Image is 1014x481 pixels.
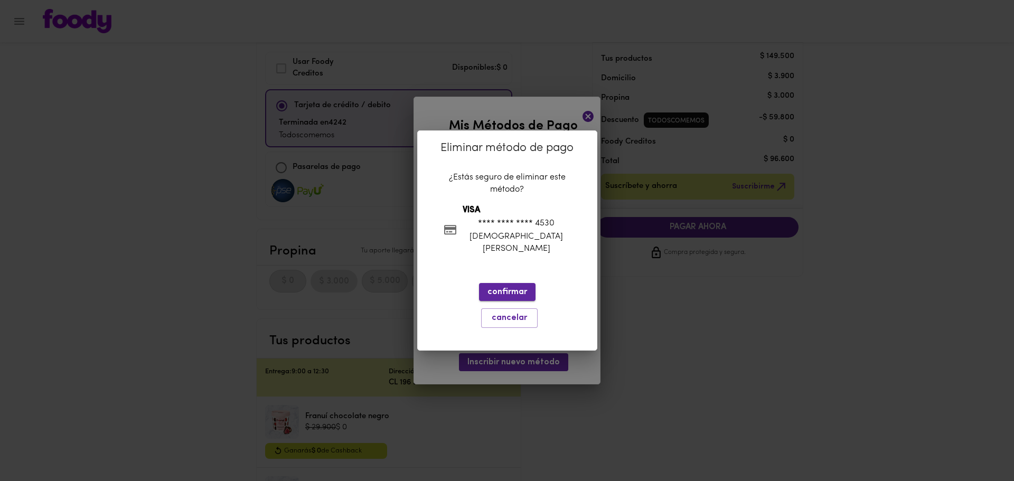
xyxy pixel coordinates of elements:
p: ¿Estás seguro de eliminar este método? [444,172,570,196]
span: cancelar [488,313,531,323]
span: confirmar [487,287,527,297]
b: VISA [463,206,480,214]
iframe: Messagebird Livechat Widget [953,420,1003,470]
button: cancelar [481,308,538,328]
p: Eliminar método de pago [430,139,584,157]
p: [DEMOGRAPHIC_DATA][PERSON_NAME] [463,231,570,255]
button: confirmar [479,283,536,300]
